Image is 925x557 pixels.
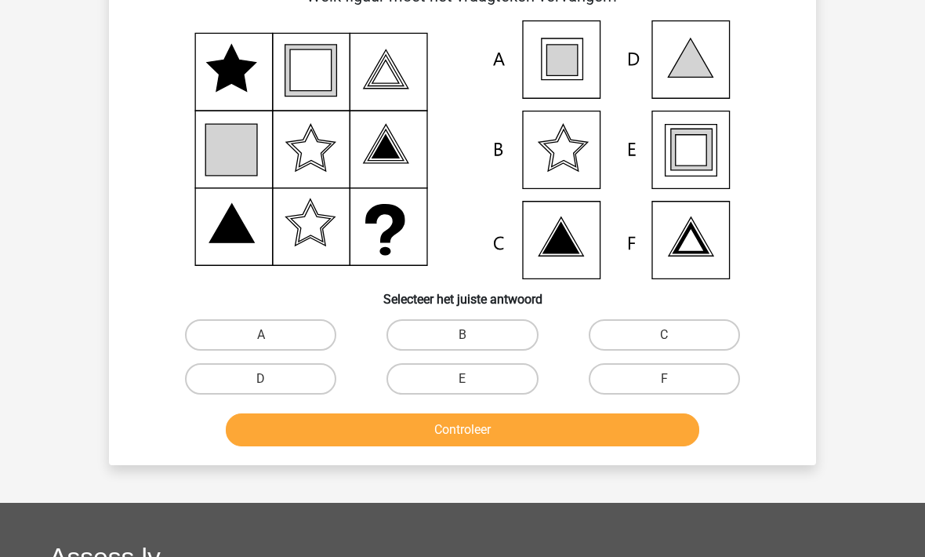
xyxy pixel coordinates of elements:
[134,279,791,307] h6: Selecteer het juiste antwoord
[185,319,336,351] label: A
[226,413,700,446] button: Controleer
[386,363,538,395] label: E
[185,363,336,395] label: D
[589,363,740,395] label: F
[589,319,740,351] label: C
[386,319,538,351] label: B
